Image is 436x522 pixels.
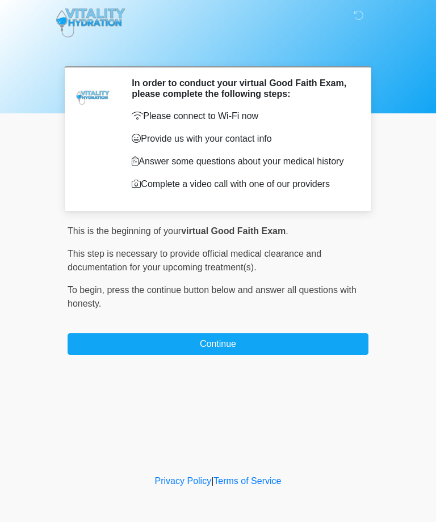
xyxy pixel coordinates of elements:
h2: In order to conduct your virtual Good Faith Exam, please complete the following steps: [132,78,351,99]
img: Agent Avatar [76,78,110,112]
span: press the continue button below and answer all questions with honesty. [68,285,357,308]
img: Vitality Hydration Logo [56,9,125,37]
p: Provide us with your contact info [132,132,351,146]
button: Continue [68,333,368,355]
span: This is the beginning of your [68,226,181,236]
h1: ‎ ‎ ‎ ‎ [59,41,377,62]
span: To begin, [68,285,107,295]
a: Terms of Service [213,476,281,486]
a: Privacy Policy [155,476,212,486]
p: Complete a video call with one of our providers [132,177,351,191]
p: Please connect to Wi-Fi now [132,109,351,123]
span: This step is necessary to provide official medical clearance and documentation for your upcoming ... [68,249,321,272]
span: . [286,226,288,236]
p: Answer some questions about your medical history [132,155,351,168]
a: | [211,476,213,486]
strong: virtual Good Faith Exam [181,226,286,236]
